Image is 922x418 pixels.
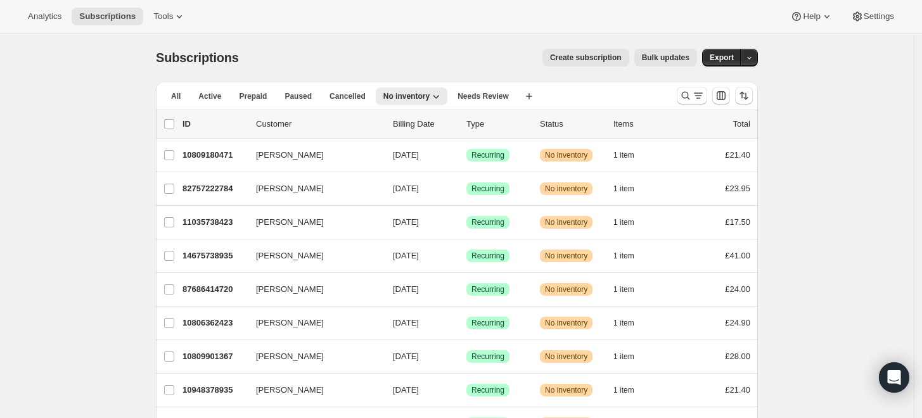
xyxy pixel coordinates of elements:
span: Create subscription [550,53,622,63]
span: 1 item [613,217,634,227]
span: [PERSON_NAME] [256,317,324,329]
button: Export [702,49,741,66]
span: 1 item [613,351,634,362]
p: ID [182,118,246,130]
span: 1 item [613,318,634,328]
span: Settings [864,11,894,22]
div: 10948378935[PERSON_NAME][DATE]SuccessRecurringWarningNo inventory1 item£21.40 [182,381,750,399]
span: Recurring [471,284,504,294]
span: No inventory [545,251,587,261]
span: No inventory [545,318,587,328]
div: 11035738423[PERSON_NAME][DATE]SuccessRecurringWarningNo inventory1 item£17.50 [182,213,750,231]
span: Recurring [471,385,504,395]
p: 14675738935 [182,250,246,262]
button: 1 item [613,314,648,332]
div: Items [613,118,677,130]
button: 1 item [613,146,648,164]
span: 1 item [613,251,634,261]
span: Active [198,91,221,101]
span: [PERSON_NAME] [256,350,324,363]
span: Subscriptions [156,51,239,65]
span: [PERSON_NAME] [256,283,324,296]
span: Needs Review [458,91,509,101]
span: £24.00 [725,284,750,294]
span: Recurring [471,217,504,227]
button: [PERSON_NAME] [248,179,375,199]
span: [DATE] [393,217,419,227]
span: All [171,91,181,101]
span: No inventory [545,385,587,395]
div: 10809901367[PERSON_NAME][DATE]SuccessRecurringWarningNo inventory1 item£28.00 [182,348,750,365]
button: Customize table column order and visibility [712,87,730,104]
button: Subscriptions [72,8,143,25]
span: [PERSON_NAME] [256,216,324,229]
p: 10809901367 [182,350,246,363]
p: 10948378935 [182,384,246,396]
span: £21.40 [725,150,750,160]
button: [PERSON_NAME] [248,246,375,266]
span: Cancelled [330,91,366,101]
span: Help [803,11,820,22]
span: £21.40 [725,385,750,395]
p: 10809180471 [182,149,246,161]
span: [PERSON_NAME] [256,149,324,161]
div: 14675738935[PERSON_NAME][DATE]SuccessRecurringWarningNo inventory1 item£41.00 [182,247,750,265]
span: Recurring [471,251,504,261]
button: Create subscription [542,49,629,66]
button: 1 item [613,281,648,298]
button: Bulk updates [634,49,697,66]
button: 1 item [613,348,648,365]
span: 1 item [613,284,634,294]
p: 87686414720 [182,283,246,296]
span: No inventory [383,91,430,101]
button: 1 item [613,180,648,198]
span: 1 item [613,385,634,395]
span: Prepaid [239,91,267,101]
span: [DATE] [393,284,419,294]
p: 11035738423 [182,216,246,229]
div: 10809180471[PERSON_NAME][DATE]SuccessRecurringWarningNo inventory1 item£21.40 [182,146,750,164]
span: [PERSON_NAME] [256,182,324,195]
div: IDCustomerBilling DateTypeStatusItemsTotal [182,118,750,130]
span: Recurring [471,184,504,194]
button: [PERSON_NAME] [248,346,375,367]
button: [PERSON_NAME] [248,279,375,300]
button: [PERSON_NAME] [248,145,375,165]
p: Billing Date [393,118,456,130]
button: 1 item [613,247,648,265]
span: Paused [285,91,312,101]
button: Search and filter results [677,87,707,104]
button: Analytics [20,8,69,25]
span: No inventory [545,150,587,160]
button: Sort the results [735,87,753,104]
span: £17.50 [725,217,750,227]
span: £41.00 [725,251,750,260]
span: Subscriptions [79,11,136,22]
span: No inventory [545,184,587,194]
span: [DATE] [393,318,419,327]
span: [DATE] [393,150,419,160]
span: [DATE] [393,251,419,260]
span: £28.00 [725,351,750,361]
button: [PERSON_NAME] [248,380,375,400]
p: 82757222784 [182,182,246,195]
span: Recurring [471,150,504,160]
span: [PERSON_NAME] [256,384,324,396]
p: Status [540,118,603,130]
span: Export [710,53,734,63]
span: Analytics [28,11,61,22]
div: 10806362423[PERSON_NAME][DATE]SuccessRecurringWarningNo inventory1 item£24.90 [182,314,750,332]
span: No inventory [545,284,587,294]
button: Help [783,8,840,25]
button: [PERSON_NAME] [248,313,375,333]
button: [PERSON_NAME] [248,212,375,232]
span: [DATE] [393,184,419,193]
span: [PERSON_NAME] [256,250,324,262]
button: Tools [146,8,193,25]
span: 1 item [613,150,634,160]
button: 1 item [613,381,648,399]
p: Customer [256,118,383,130]
div: Type [466,118,530,130]
span: Recurring [471,351,504,362]
button: Settings [843,8,902,25]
